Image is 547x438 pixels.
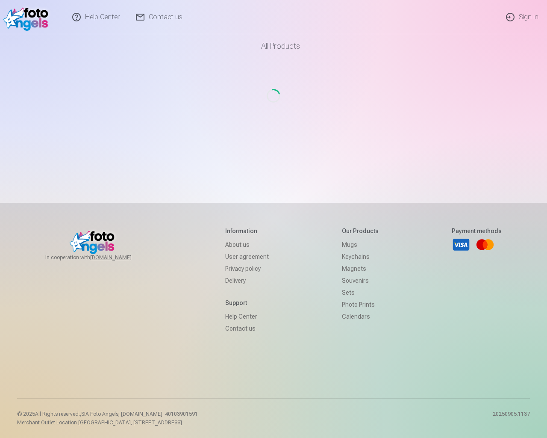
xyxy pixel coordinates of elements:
[225,227,269,235] h5: Information
[17,419,198,426] p: Merchant Outlet Location [GEOGRAPHIC_DATA], [STREET_ADDRESS]
[3,3,53,31] img: /v1
[342,275,379,287] a: Souvenirs
[342,311,379,323] a: Calendars
[17,411,198,417] p: © 2025 All Rights reserved. ,
[225,311,269,323] a: Help Center
[342,251,379,263] a: Keychains
[225,299,269,307] h5: Support
[342,239,379,251] a: Mugs
[90,254,152,261] a: [DOMAIN_NAME]
[225,275,269,287] a: Delivery
[81,411,198,417] span: SIA Foto Angels, [DOMAIN_NAME]. 40103901591
[225,323,269,334] a: Contact us
[225,251,269,263] a: User agreement
[237,34,310,58] a: All products
[225,239,269,251] a: About us
[342,263,379,275] a: Magnets
[452,235,471,254] a: Visa
[45,254,152,261] span: In cooperation with
[342,287,379,299] a: Sets
[476,235,494,254] a: Mastercard
[342,299,379,311] a: Photo prints
[493,411,530,426] p: 20250905.1137
[225,263,269,275] a: Privacy policy
[452,227,502,235] h5: Payment methods
[342,227,379,235] h5: Our products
